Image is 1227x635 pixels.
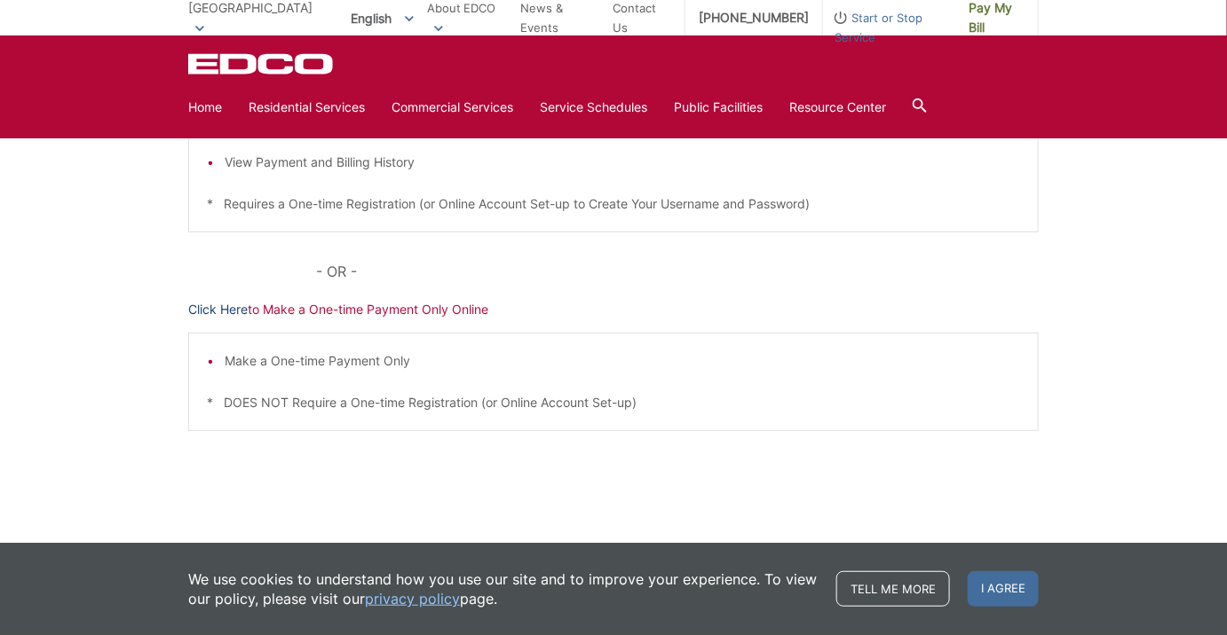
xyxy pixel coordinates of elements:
[188,300,1039,319] p: to Make a One-time Payment Only Online
[225,153,1020,172] li: View Payment and Billing History
[249,98,365,117] a: Residential Services
[392,98,513,117] a: Commercial Services
[188,53,336,74] a: EDCD logo. Return to the homepage.
[316,259,1039,284] p: - OR -
[207,393,1020,412] p: * DOES NOT Require a One-time Registration (or Online Account Set-up)
[188,300,248,319] a: Click Here
[188,569,819,608] p: We use cookies to understand how you use our site and to improve your experience. To view our pol...
[337,4,427,33] span: English
[674,98,763,117] a: Public Facilities
[225,351,1020,371] li: Make a One-time Payment Only
[188,98,222,117] a: Home
[365,589,460,608] a: privacy policy
[968,571,1039,607] span: I agree
[836,571,950,607] a: Tell me more
[789,98,886,117] a: Resource Center
[540,98,647,117] a: Service Schedules
[207,194,1020,214] p: * Requires a One-time Registration (or Online Account Set-up to Create Your Username and Password)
